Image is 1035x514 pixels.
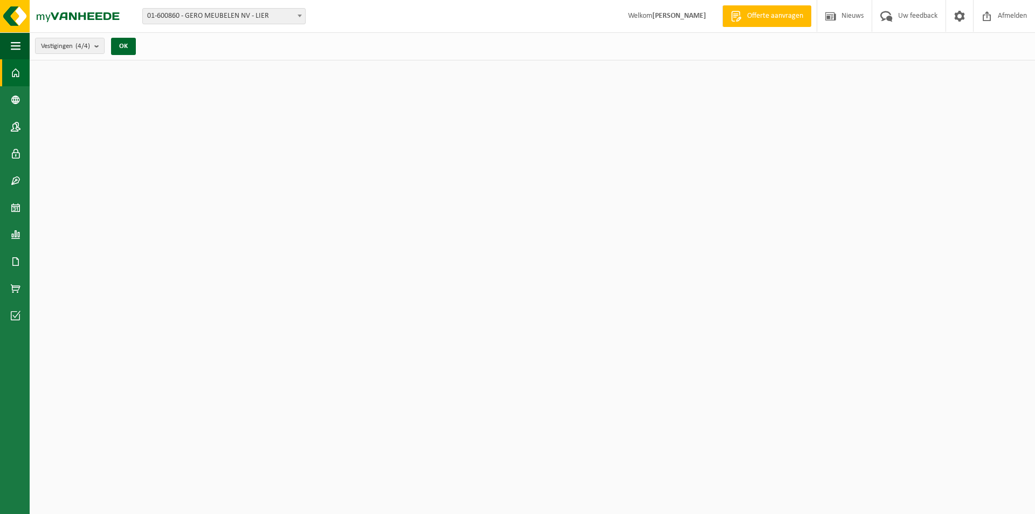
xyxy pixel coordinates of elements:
span: 01-600860 - GERO MEUBELEN NV - LIER [143,9,305,24]
strong: [PERSON_NAME] [652,12,706,20]
button: OK [111,38,136,55]
button: Vestigingen(4/4) [35,38,105,54]
a: Offerte aanvragen [722,5,811,27]
span: 01-600860 - GERO MEUBELEN NV - LIER [142,8,306,24]
span: Vestigingen [41,38,90,54]
span: Offerte aanvragen [744,11,806,22]
count: (4/4) [75,43,90,50]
